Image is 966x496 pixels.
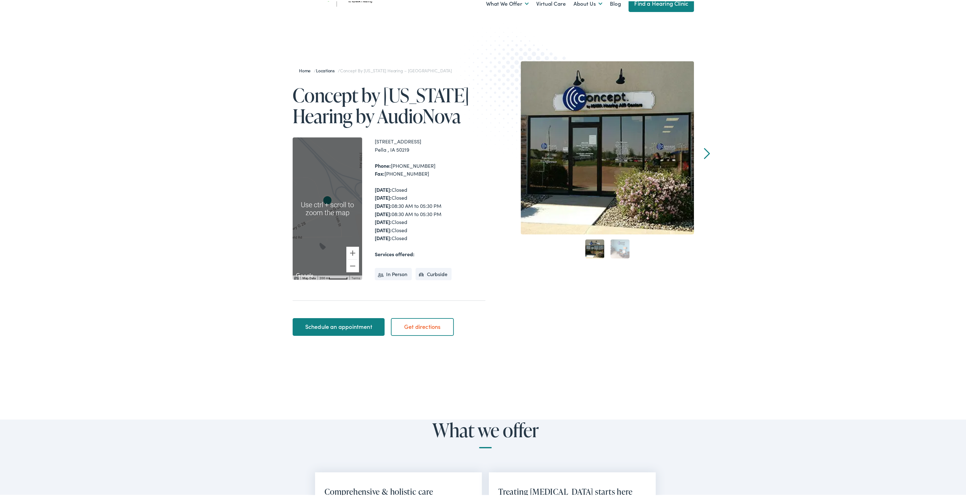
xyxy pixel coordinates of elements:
button: Map Data [302,275,316,279]
div: [PHONE_NUMBER] [PHONE_NUMBER] [375,160,485,177]
strong: [DATE]: [375,201,392,208]
button: Zoom in [346,245,359,258]
a: Locations [316,66,338,72]
h2: What we offer [312,418,659,447]
span: 200 m [319,275,329,279]
a: Next [704,147,710,158]
img: Google [294,270,315,279]
strong: Fax: [375,169,385,176]
a: Get directions [391,317,454,335]
a: Home [299,66,314,72]
span: / / [299,66,452,72]
h2: Comprehensive & holistic care [325,486,472,495]
strong: Services offered: [375,249,415,256]
strong: [DATE]: [375,209,392,216]
li: In Person [375,267,412,279]
button: Map Scale: 200 m per 56 pixels [318,274,349,279]
strong: [DATE]: [375,225,392,232]
a: Open this area in Google Maps (opens a new window) [294,270,315,279]
a: Schedule an appointment [293,317,385,335]
a: 1 [585,238,604,257]
a: 2 [611,238,629,257]
strong: Phone: [375,161,391,168]
li: Curbside [416,267,452,279]
a: Terms (opens in new tab) [351,275,360,279]
strong: [DATE]: [375,193,392,200]
span: Concept by [US_STATE] Hearing – [GEOGRAPHIC_DATA] [340,66,452,72]
div: [STREET_ADDRESS] Pella , IA 50219 [375,136,485,152]
strong: [DATE]: [375,233,392,240]
h1: Concept by [US_STATE] Hearing by AudioNova [293,83,485,125]
div: Closed Closed 08:30 AM to 05:30 PM 08:30 AM to 05:30 PM Closed Closed Closed [375,184,485,241]
h2: Treating [MEDICAL_DATA] starts here [498,486,646,495]
div: Concept by Iowa Hearing by AudioNova [320,192,335,208]
button: Keyboard shortcuts [294,275,299,279]
button: Zoom out [346,258,359,271]
strong: [DATE]: [375,217,392,224]
strong: [DATE]: [375,185,392,192]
